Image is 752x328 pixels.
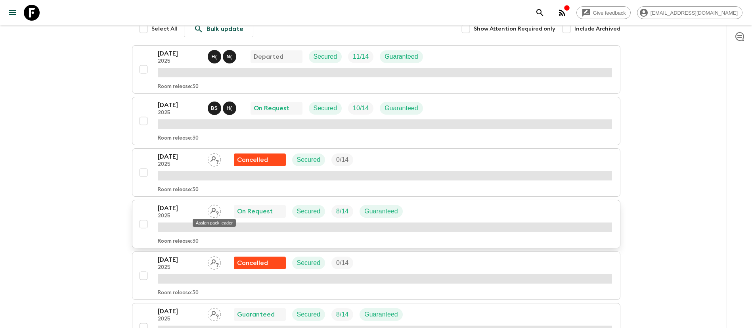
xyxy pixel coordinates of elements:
[158,84,199,90] p: Room release: 30
[211,105,218,111] p: B S
[158,135,199,142] p: Room release: 30
[208,102,238,115] button: BSH(
[158,238,199,245] p: Room release: 30
[158,58,201,65] p: 2025
[353,52,369,61] p: 11 / 14
[314,52,337,61] p: Secured
[292,308,325,321] div: Secured
[158,187,199,193] p: Room release: 30
[208,155,221,162] span: Assign pack leader
[208,259,221,265] span: Assign pack leader
[158,213,201,219] p: 2025
[292,257,325,269] div: Secured
[336,310,348,319] p: 8 / 14
[158,100,201,110] p: [DATE]
[132,200,620,248] button: [DATE]2025Assign pack leaderOn RequestSecuredTrip FillGuaranteedRoom release:30
[254,52,283,61] p: Departed
[336,207,348,216] p: 8 / 14
[158,255,201,265] p: [DATE]
[234,153,286,166] div: Flash Pack cancellation
[208,104,238,110] span: Bo Sowath, Hai (Le Mai) Nhat
[208,207,221,213] span: Assign pack leader
[158,307,201,316] p: [DATE]
[646,10,742,16] span: [EMAIL_ADDRESS][DOMAIN_NAME]
[208,310,221,316] span: Assign pack leader
[158,110,201,116] p: 2025
[589,10,630,16] span: Give feedback
[292,153,325,166] div: Secured
[385,104,418,113] p: Guaranteed
[385,52,418,61] p: Guaranteed
[364,310,398,319] p: Guaranteed
[331,257,353,269] div: Trip Fill
[227,105,232,111] p: H (
[208,52,238,59] span: Hai (Le Mai) Nhat, Nak (Vong) Sararatanak
[132,148,620,197] button: [DATE]2025Assign pack leaderFlash Pack cancellationSecuredTrip FillRoom release:30
[331,205,353,218] div: Trip Fill
[309,102,342,115] div: Secured
[576,6,631,19] a: Give feedback
[158,49,201,58] p: [DATE]
[184,21,253,37] a: Bulk update
[237,258,268,268] p: Cancelled
[132,45,620,94] button: [DATE]2025Hai (Le Mai) Nhat, Nak (Vong) SararatanakDepartedSecuredTrip FillGuaranteedRoom release:30
[254,104,289,113] p: On Request
[348,102,373,115] div: Trip Fill
[297,258,321,268] p: Secured
[237,207,273,216] p: On Request
[158,203,201,213] p: [DATE]
[348,50,373,63] div: Trip Fill
[207,24,243,34] p: Bulk update
[314,104,337,113] p: Secured
[297,155,321,165] p: Secured
[158,290,199,296] p: Room release: 30
[309,50,342,63] div: Secured
[132,251,620,300] button: [DATE]2025Assign pack leaderFlash Pack cancellationSecuredTrip FillRoom release:30
[574,25,620,33] span: Include Archived
[5,5,21,21] button: menu
[336,258,348,268] p: 0 / 14
[474,25,555,33] span: Show Attention Required only
[158,265,201,271] p: 2025
[364,207,398,216] p: Guaranteed
[158,152,201,161] p: [DATE]
[297,207,321,216] p: Secured
[237,310,275,319] p: Guaranteed
[353,104,369,113] p: 10 / 14
[132,97,620,145] button: [DATE]2025Bo Sowath, Hai (Le Mai) NhatOn RequestSecuredTrip FillGuaranteedRoom release:30
[297,310,321,319] p: Secured
[234,257,286,269] div: Flash Pack cancellation
[336,155,348,165] p: 0 / 14
[237,155,268,165] p: Cancelled
[292,205,325,218] div: Secured
[532,5,548,21] button: search adventures
[151,25,178,33] span: Select All
[637,6,742,19] div: [EMAIL_ADDRESS][DOMAIN_NAME]
[331,153,353,166] div: Trip Fill
[158,161,201,168] p: 2025
[193,219,236,227] div: Assign pack leader
[331,308,353,321] div: Trip Fill
[158,316,201,322] p: 2025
